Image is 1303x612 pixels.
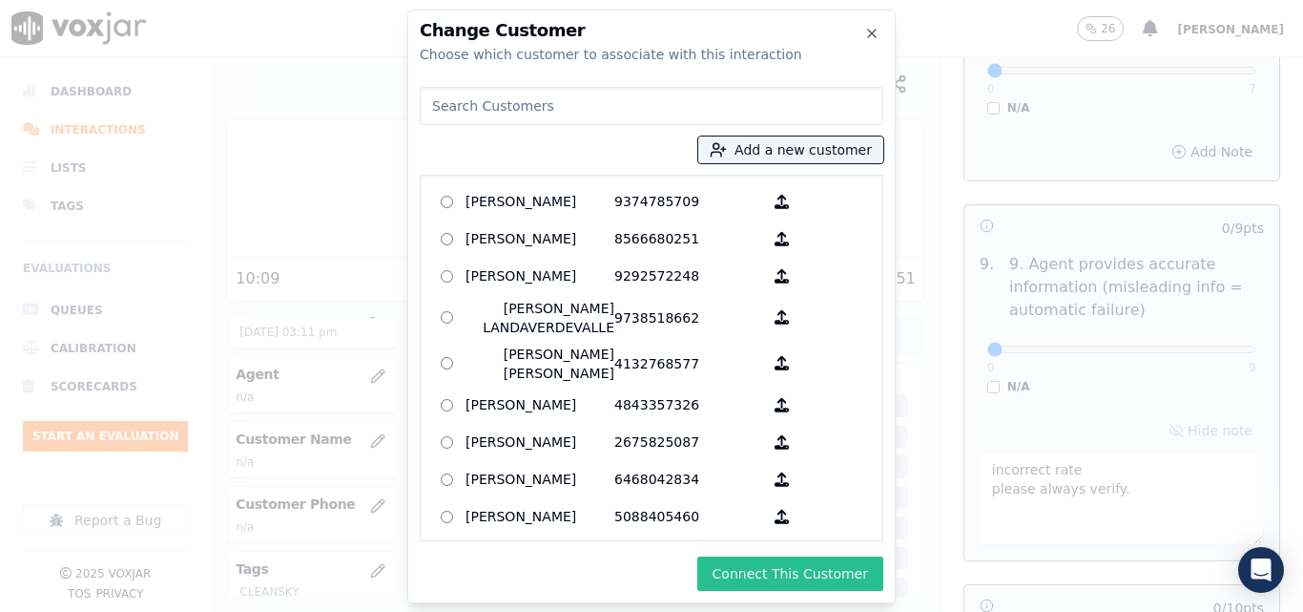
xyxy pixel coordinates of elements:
[465,262,614,291] p: [PERSON_NAME]
[614,390,763,420] p: 4843357326
[763,390,800,420] button: [PERSON_NAME] 4843357326
[614,262,763,291] p: 9292572248
[614,539,763,569] p: 5709541076
[441,436,453,449] input: [PERSON_NAME] 2675825087
[465,539,614,569] p: [PERSON_NAME]
[441,270,453,283] input: [PERSON_NAME] 9292572248
[465,465,614,495] p: [PERSON_NAME]
[763,224,800,254] button: [PERSON_NAME] 8566680251
[763,262,800,291] button: [PERSON_NAME] 9292572248
[763,428,800,457] button: [PERSON_NAME] 2675825087
[763,539,800,569] button: [PERSON_NAME] 5709541076
[763,345,800,383] button: [PERSON_NAME] [PERSON_NAME] 4132768577
[420,87,883,125] input: Search Customers
[614,224,763,254] p: 8566680251
[763,187,800,217] button: [PERSON_NAME] 9374785709
[763,502,800,532] button: [PERSON_NAME] 5088405460
[614,345,763,383] p: 4132768577
[441,474,453,486] input: [PERSON_NAME] 6468042834
[441,357,453,369] input: [PERSON_NAME] [PERSON_NAME] 4132768577
[763,299,800,337] button: [PERSON_NAME] LANDAVERDEVALLE 9738518662
[465,428,614,457] p: [PERSON_NAME]
[697,557,883,591] button: Connect This Customer
[465,224,614,254] p: [PERSON_NAME]
[614,428,763,457] p: 2675825087
[441,311,453,324] input: [PERSON_NAME] LANDAVERDEVALLE 9738518662
[441,196,453,208] input: [PERSON_NAME] 9374785709
[1238,547,1284,593] div: Open Intercom Messenger
[441,233,453,245] input: [PERSON_NAME] 8566680251
[441,399,453,412] input: [PERSON_NAME] 4843357326
[465,299,614,337] p: [PERSON_NAME] LANDAVERDEVALLE
[614,465,763,495] p: 6468042834
[465,390,614,420] p: [PERSON_NAME]
[420,22,883,39] h2: Change Customer
[465,502,614,532] p: [PERSON_NAME]
[614,502,763,532] p: 5088405460
[441,511,453,523] input: [PERSON_NAME] 5088405460
[465,345,614,383] p: [PERSON_NAME] [PERSON_NAME]
[420,45,883,64] div: Choose which customer to associate with this interaction
[614,299,763,337] p: 9738518662
[465,187,614,217] p: [PERSON_NAME]
[614,187,763,217] p: 9374785709
[698,137,883,163] button: Add a new customer
[763,465,800,495] button: [PERSON_NAME] 6468042834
